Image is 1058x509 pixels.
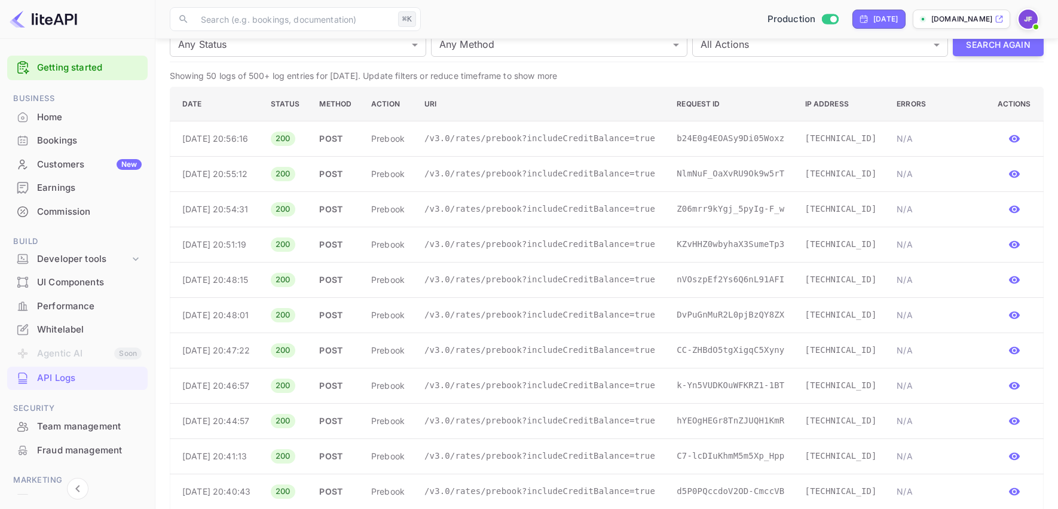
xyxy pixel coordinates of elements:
div: Switch to Sandbox mode [763,13,843,26]
a: Getting started [37,61,142,75]
span: Build [7,235,148,248]
p: prebook [371,450,405,462]
p: /v3.0/rates/prebook?includeCreditBalance=true [424,485,658,498]
p: DvPuGnMuR2L0pjBzQY8ZX [677,309,785,321]
p: [TECHNICAL_ID] [805,273,878,286]
p: C7-lcDIuKhmM5m5Xp_Hpp [677,450,785,462]
div: New [117,159,142,170]
p: [DATE] 20:56:16 [182,132,252,145]
a: Bookings [7,129,148,151]
p: N/A [897,273,978,286]
p: /v3.0/rates/prebook?includeCreditBalance=true [424,203,658,215]
p: POST [319,203,352,215]
div: UI Components [37,276,142,289]
p: prebook [371,485,405,498]
div: UI Components [7,271,148,294]
p: /v3.0/rates/prebook?includeCreditBalance=true [424,344,658,356]
p: prebook [371,238,405,251]
div: Home [7,106,148,129]
p: POST [319,167,352,180]
p: /v3.0/rates/prebook?includeCreditBalance=true [424,238,658,251]
p: [DATE] 20:48:01 [182,309,252,321]
span: 200 [271,239,295,251]
p: N/A [897,309,978,321]
a: Home [7,106,148,128]
p: hYEOgHEGr8TnZJUQH1KmR [677,414,785,427]
div: Commission [37,205,142,219]
p: prebook [371,309,405,321]
p: N/A [897,238,978,251]
p: KZvHHZ0wbyhaX3SumeTp3 [677,238,785,251]
p: [DATE] 20:51:19 [182,238,252,251]
th: Method [310,87,362,121]
div: All Actions [692,33,949,57]
p: prebook [371,273,405,286]
a: UI Components [7,271,148,293]
img: Jenny Frimer [1019,10,1038,29]
p: Showing 50 logs of 500+ log entries for [DATE]. Update filters or reduce timeframe to show more [170,69,1044,82]
p: prebook [371,167,405,180]
div: Team management [7,415,148,438]
div: Any Status [170,33,426,57]
p: [DATE] 20:41:13 [182,450,252,462]
p: N/A [897,132,978,145]
p: Z06mrr9kYgj_5pyIg-F_w [677,203,785,215]
div: Earnings [7,176,148,200]
p: [TECHNICAL_ID] [805,167,878,180]
th: Action [362,87,415,121]
th: Actions [987,87,1043,121]
th: Date [170,87,261,121]
a: Commission [7,200,148,223]
p: N/A [897,344,978,356]
span: 200 [271,345,295,356]
a: Performance [7,295,148,317]
div: Developer tools [7,249,148,270]
div: Fraud management [7,439,148,462]
p: POST [319,344,352,356]
p: N/A [897,203,978,215]
span: 200 [271,380,295,392]
p: prebook [371,132,405,145]
p: POST [319,238,352,251]
a: API Logs [7,367,148,389]
p: /v3.0/rates/prebook?includeCreditBalance=true [424,167,658,180]
p: /v3.0/rates/prebook?includeCreditBalance=true [424,379,658,392]
span: 200 [271,486,295,498]
p: [TECHNICAL_ID] [805,485,878,498]
span: 200 [271,274,295,286]
p: prebook [371,379,405,392]
p: /v3.0/rates/prebook?includeCreditBalance=true [424,450,658,462]
p: d5P0PQccdoV2OD-CmccVB [677,485,785,498]
p: [TECHNICAL_ID] [805,203,878,215]
p: POST [319,379,352,392]
input: Search (e.g. bookings, documentation) [194,7,393,31]
span: Business [7,92,148,105]
p: [TECHNICAL_ID] [805,238,878,251]
div: Customers [37,158,142,172]
p: [DATE] 20:40:43 [182,485,252,498]
span: 200 [271,309,295,321]
div: Earnings [37,181,142,195]
p: N/A [897,414,978,427]
div: Whitelabel [37,323,142,337]
p: [DATE] 20:48:15 [182,273,252,286]
p: [DATE] 20:55:12 [182,167,252,180]
div: Click to change the date range period [852,10,906,29]
p: [TECHNICAL_ID] [805,132,878,145]
p: /v3.0/rates/prebook?includeCreditBalance=true [424,309,658,321]
p: N/A [897,485,978,498]
div: API Logs [37,371,142,385]
p: prebook [371,344,405,356]
p: N/A [897,167,978,180]
p: prebook [371,203,405,215]
p: POST [319,132,352,145]
p: CC-ZHBdO5tgXigqC5Xyny [677,344,785,356]
div: Performance [7,295,148,318]
p: /v3.0/rates/prebook?includeCreditBalance=true [424,273,658,286]
img: LiteAPI logo [10,10,77,29]
div: Getting started [7,56,148,80]
div: Whitelabel [7,318,148,342]
div: Developer tools [37,252,130,266]
p: prebook [371,414,405,427]
div: Vouchers [37,492,142,506]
